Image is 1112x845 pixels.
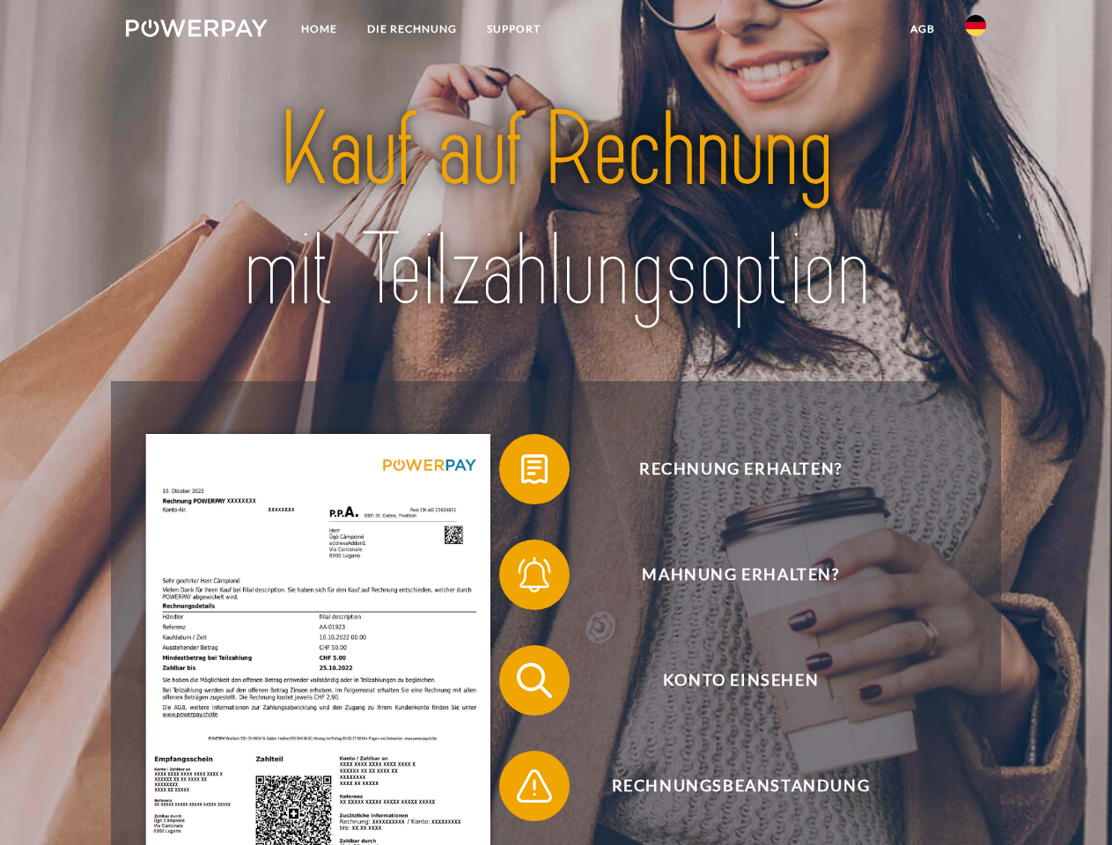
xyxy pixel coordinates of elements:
span: Rechnungsbeanstandung [525,751,956,821]
img: de [965,15,986,36]
span: Mahnung erhalten? [525,540,956,610]
button: Rechnung erhalten? [499,434,957,504]
a: DIE RECHNUNG [352,13,472,45]
img: qb_bell.svg [512,553,556,597]
button: Konto einsehen [499,645,957,716]
img: qb_search.svg [512,658,556,702]
a: SUPPORT [472,13,556,45]
span: Konto einsehen [525,645,956,716]
button: Mahnung erhalten? [499,540,957,610]
span: Rechnung erhalten? [525,434,956,504]
img: logo-powerpay-white.svg [126,19,268,37]
a: Home [286,13,352,45]
a: agb [895,13,950,45]
button: Rechnungsbeanstandung [499,751,957,821]
img: title-powerpay_de.svg [168,84,944,337]
img: qb_bill.svg [512,447,556,491]
img: qb_warning.svg [512,764,556,808]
